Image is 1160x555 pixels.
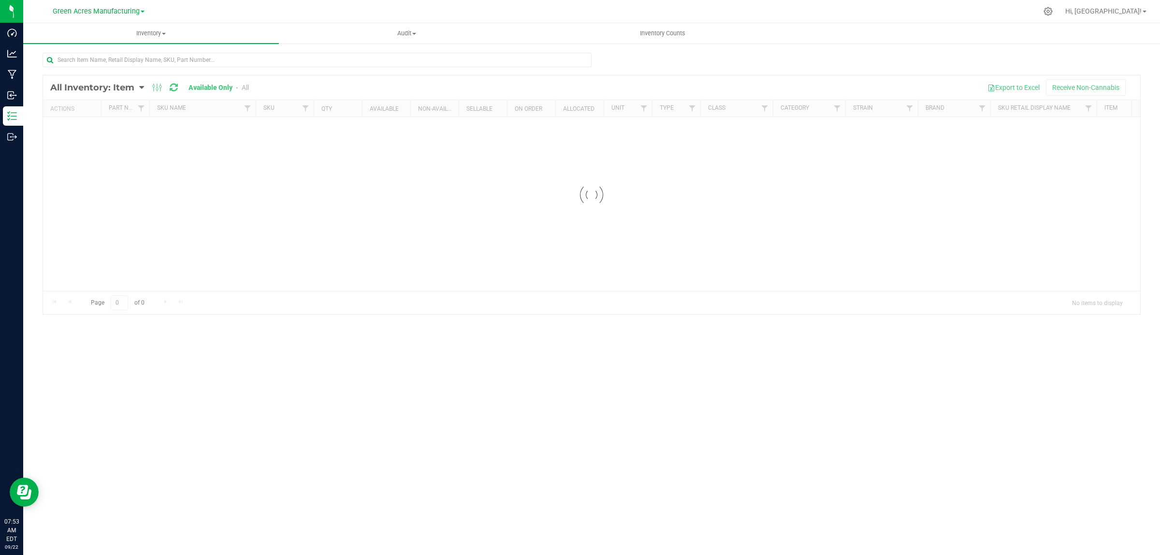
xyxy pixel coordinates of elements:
[1042,7,1054,16] div: Manage settings
[279,29,534,38] span: Audit
[23,23,279,44] a: Inventory
[23,29,279,38] span: Inventory
[279,23,535,44] a: Audit
[7,49,17,58] inline-svg: Analytics
[1065,7,1142,15] span: Hi, [GEOGRAPHIC_DATA]!
[4,517,19,543] p: 07:53 AM EDT
[627,29,698,38] span: Inventory Counts
[7,28,17,38] inline-svg: Dashboard
[7,132,17,142] inline-svg: Outbound
[7,70,17,79] inline-svg: Manufacturing
[535,23,790,44] a: Inventory Counts
[10,478,39,507] iframe: Resource center
[43,53,592,67] input: Search Item Name, Retail Display Name, SKU, Part Number...
[7,90,17,100] inline-svg: Inbound
[7,111,17,121] inline-svg: Inventory
[4,543,19,551] p: 09/22
[53,7,140,15] span: Green Acres Manufacturing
